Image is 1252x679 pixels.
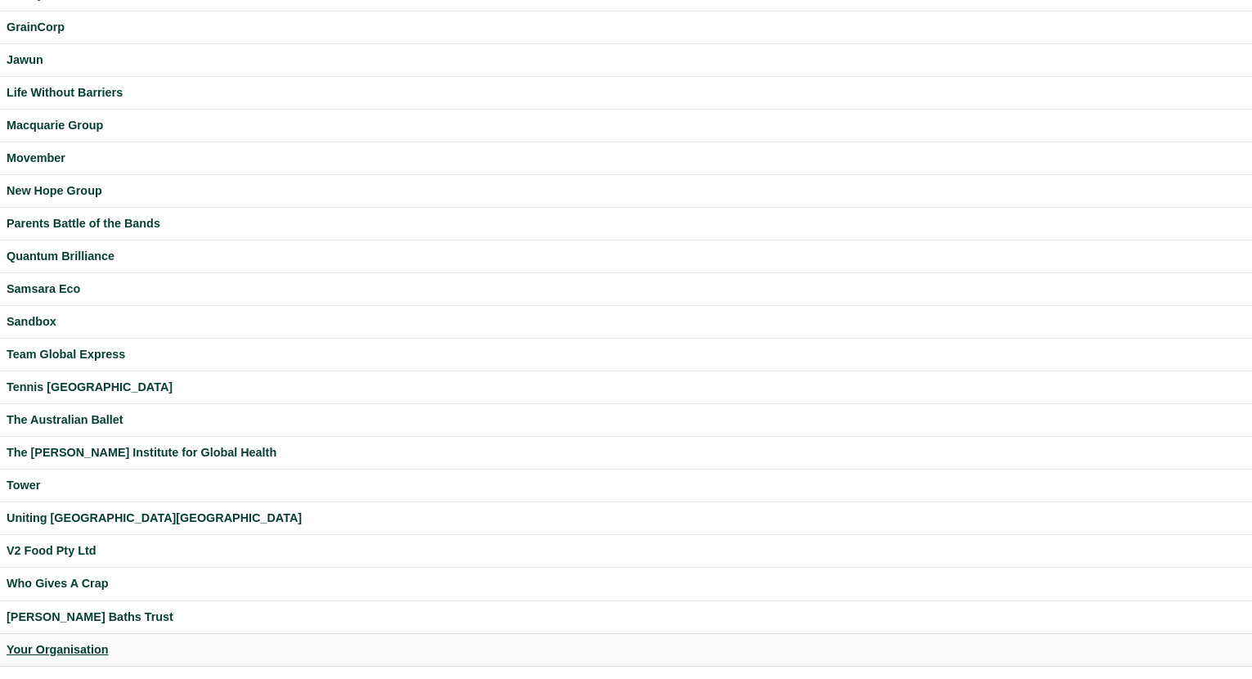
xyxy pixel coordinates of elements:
a: Tennis [GEOGRAPHIC_DATA] [7,378,1245,397]
a: Samsara Eco [7,280,1245,299]
a: GrainCorp [7,18,1245,37]
a: Quantum Brilliance [7,247,1245,266]
a: Your Organisation [7,641,1245,659]
a: Uniting [GEOGRAPHIC_DATA][GEOGRAPHIC_DATA] [7,509,1245,528]
a: Macquarie Group [7,116,1245,135]
a: New Hope Group [7,182,1245,200]
a: The Australian Ballet [7,411,1245,429]
a: Life Without Barriers [7,83,1245,102]
a: [PERSON_NAME] Baths Trust [7,608,1245,627]
a: Sandbox [7,313,1245,331]
a: Team Global Express [7,345,1245,364]
a: Movember [7,149,1245,168]
a: Tower [7,476,1245,495]
a: The [PERSON_NAME] Institute for Global Health [7,443,1245,462]
a: V2 Food Pty Ltd [7,542,1245,560]
a: Jawun [7,51,1245,70]
a: Parents Battle of the Bands [7,214,1245,233]
a: Who Gives A Crap [7,574,1245,593]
